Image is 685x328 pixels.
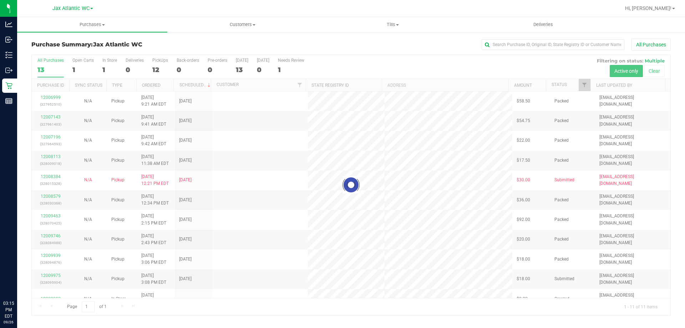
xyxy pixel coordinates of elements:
[318,21,467,28] span: Tills
[631,39,671,51] button: All Purchases
[52,5,90,11] span: Jax Atlantic WC
[3,300,14,319] p: 03:15 PM EDT
[524,21,563,28] span: Deliveries
[3,319,14,325] p: 09/26
[5,82,12,89] inline-svg: Retail
[5,36,12,43] inline-svg: Inbound
[17,21,167,28] span: Purchases
[5,51,12,59] inline-svg: Inventory
[31,41,244,48] h3: Purchase Summary:
[625,5,671,11] span: Hi, [PERSON_NAME]!
[168,21,317,28] span: Customers
[318,17,468,32] a: Tills
[93,41,142,48] span: Jax Atlantic WC
[5,67,12,74] inline-svg: Outbound
[7,271,29,292] iframe: Resource center
[468,17,618,32] a: Deliveries
[17,17,167,32] a: Purchases
[5,21,12,28] inline-svg: Analytics
[5,97,12,105] inline-svg: Reports
[167,17,318,32] a: Customers
[482,39,624,50] input: Search Purchase ID, Original ID, State Registry ID or Customer Name...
